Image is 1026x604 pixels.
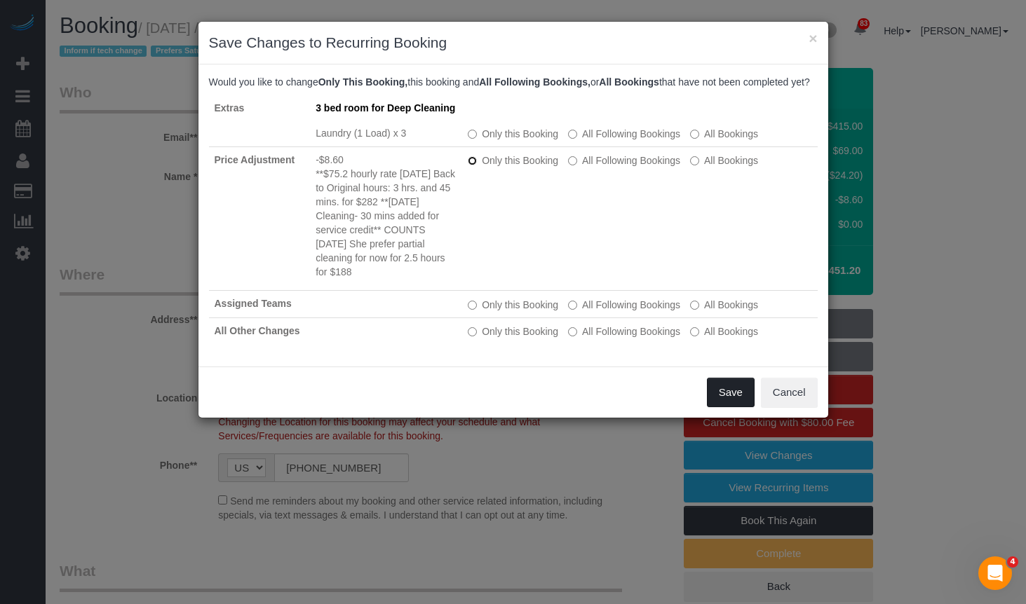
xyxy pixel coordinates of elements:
button: Save [707,378,755,407]
input: All Following Bookings [568,130,577,139]
iframe: Intercom live chat [978,556,1012,590]
button: × [809,31,817,46]
b: Only This Booking, [318,76,408,88]
input: All Bookings [690,327,699,336]
label: All bookings that have not been completed yet will be changed. [690,153,758,167]
label: All other bookings in the series will remain the same. [468,324,558,338]
strong: All Other Changes [215,325,300,336]
label: All other bookings in the series will remain the same. [468,298,558,312]
li: -$8.60 [316,153,457,167]
label: This and all the bookings after it will be changed. [568,127,680,141]
input: All Following Bookings [568,156,577,165]
li: **$75.2 hourly rate [DATE] Back to Original hours: 3 hrs. and 45 mins. for $282 **[DATE] Cleaning... [316,167,457,279]
input: All Bookings [690,130,699,139]
input: Only this Booking [468,327,477,336]
b: All Bookings [599,76,659,88]
span: 4 [1007,556,1018,568]
strong: Price Adjustment [215,154,295,165]
label: All bookings that have not been completed yet will be changed. [690,298,758,312]
label: All other bookings in the series will remain the same. [468,127,558,141]
input: All Bookings [690,156,699,165]
td: Laundry (1 Load) x 3 [310,121,462,147]
p: Would you like to change this booking and or that have not been completed yet? [209,75,818,89]
label: This and all the bookings after it will be changed. [568,324,680,338]
input: All Following Bookings [568,301,577,310]
strong: Extras [215,102,245,114]
label: All other bookings in the series will remain the same. [468,153,558,167]
input: All Following Bookings [568,327,577,336]
input: Only this Booking [468,301,477,310]
input: All Bookings [690,301,699,310]
label: All bookings that have not been completed yet will be changed. [690,324,758,338]
h3: Save Changes to Recurring Booking [209,32,818,53]
td: 3 bed room for Deep Cleaning [310,95,462,121]
button: Cancel [761,378,818,407]
input: Only this Booking [468,156,477,165]
label: This and all the bookings after it will be changed. [568,298,680,312]
label: All bookings that have not been completed yet will be changed. [690,127,758,141]
label: This and all the bookings after it will be changed. [568,153,680,167]
strong: Assigned Teams [215,298,292,309]
input: Only this Booking [468,130,477,139]
b: All Following Bookings, [479,76,590,88]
